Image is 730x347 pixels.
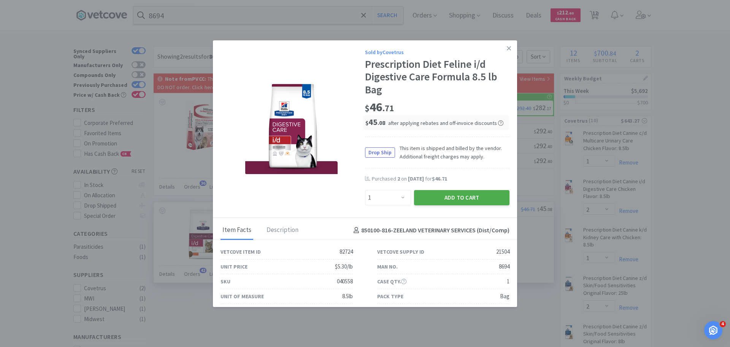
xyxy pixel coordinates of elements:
[365,117,385,127] span: 45
[500,292,509,301] div: Bag
[245,79,340,174] img: cb0c4e89dff64f39b7fde161f7b5d8b7_21504.png
[720,321,726,327] span: 4
[221,248,261,256] div: Vetcove Item ID
[378,119,385,126] span: . 08
[365,148,395,157] span: Drop Ship
[221,262,248,271] div: Unit Price
[221,277,230,286] div: SKU
[365,48,509,56] div: Sold by Covetrus
[365,58,509,96] div: Prescription Diet Feline i/d Digestive Care Formula 8.5 lb Bag
[499,262,509,271] div: 8694
[365,103,370,114] span: $
[395,144,509,161] span: This item is shipped and billed by the vendor. Additional freight charges may apply.
[377,277,406,286] div: Case Qty.
[221,292,264,301] div: Unit of Measure
[432,175,447,182] span: $46.71
[335,262,353,271] div: $5.30/lb
[496,247,509,256] div: 21504
[221,221,253,240] div: Item Facts
[408,175,424,182] span: [DATE]
[377,292,403,301] div: Pack Type
[265,221,300,240] div: Description
[382,103,394,114] span: . 71
[372,175,509,183] div: Purchased on for
[704,321,722,339] iframe: Intercom live chat
[342,292,353,301] div: 8.5lb
[388,120,503,126] span: after applying rebates and off-invoice discounts
[377,262,398,271] div: Man No.
[377,248,424,256] div: Vetcove Supply ID
[351,225,509,235] h4: 850100-816 - ZEELAND VETERINARY SERVICES (Dist/Comp)
[397,175,400,182] span: 2
[338,307,353,316] div: $46.71
[365,99,394,115] span: 46
[414,190,509,205] button: Add to Cart
[337,277,353,286] div: 040558
[365,119,368,126] span: $
[507,277,509,286] div: 1
[340,247,353,256] div: 82724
